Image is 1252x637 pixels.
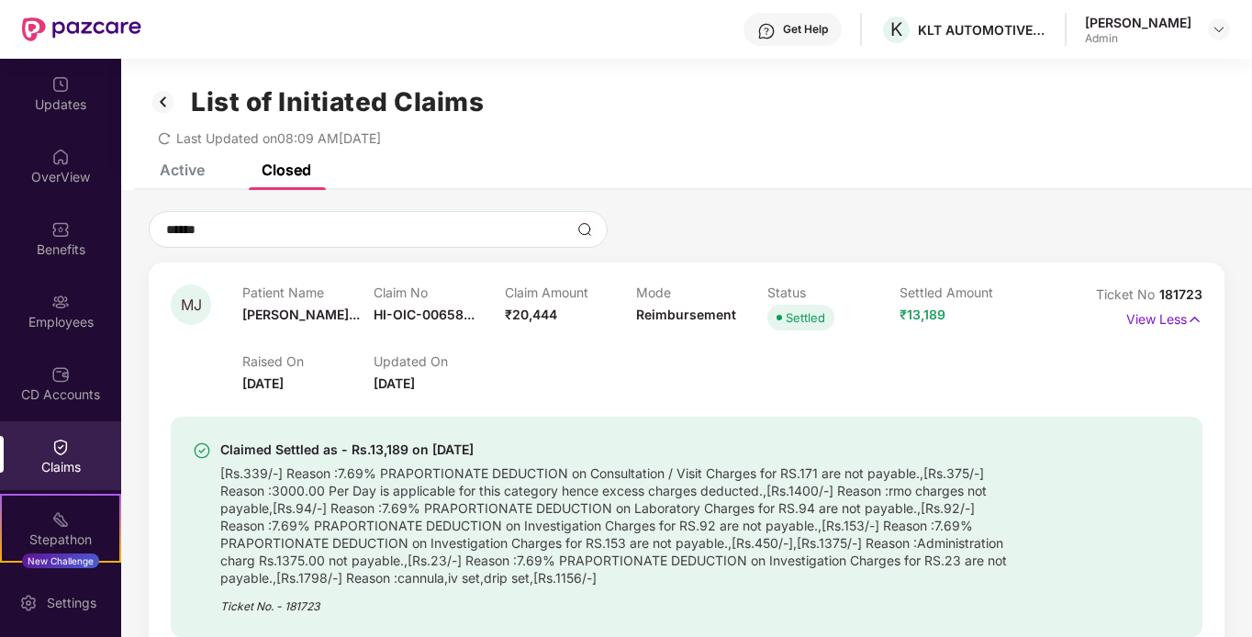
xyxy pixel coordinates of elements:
[786,308,825,327] div: Settled
[577,222,592,237] img: svg+xml;base64,PHN2ZyBpZD0iU2VhcmNoLTMyeDMyIiB4bWxucz0iaHR0cDovL3d3dy53My5vcmcvMjAwMC9zdmciIHdpZH...
[918,21,1046,39] div: KLT AUTOMOTIVE AND TUBULAR PRODUCTS LTD
[22,17,141,41] img: New Pazcare Logo
[41,594,102,612] div: Settings
[160,161,205,179] div: Active
[22,553,99,568] div: New Challenge
[242,307,360,322] span: [PERSON_NAME]...
[242,353,374,369] p: Raised On
[636,285,767,300] p: Mode
[1159,286,1202,302] span: 181723
[374,375,415,391] span: [DATE]
[900,285,1031,300] p: Settled Amount
[505,285,636,300] p: Claim Amount
[636,307,736,322] span: Reimbursement
[51,293,70,311] img: svg+xml;base64,PHN2ZyBpZD0iRW1wbG95ZWVzIiB4bWxucz0iaHR0cDovL3d3dy53My5vcmcvMjAwMC9zdmciIHdpZHRoPS...
[51,220,70,239] img: svg+xml;base64,PHN2ZyBpZD0iQmVuZWZpdHMiIHhtbG5zPSJodHRwOi8vd3d3LnczLm9yZy8yMDAwL3N2ZyIgd2lkdGg9Ij...
[2,531,119,549] div: Stepathon
[1212,22,1226,37] img: svg+xml;base64,PHN2ZyBpZD0iRHJvcGRvd24tMzJ4MzIiIHhtbG5zPSJodHRwOi8vd3d3LnczLm9yZy8yMDAwL3N2ZyIgd2...
[51,148,70,166] img: svg+xml;base64,PHN2ZyBpZD0iSG9tZSIgeG1sbnM9Imh0dHA6Ly93d3cudzMub3JnLzIwMDAvc3ZnIiB3aWR0aD0iMjAiIG...
[900,307,945,322] span: ₹13,189
[1096,286,1159,302] span: Ticket No
[757,22,776,40] img: svg+xml;base64,PHN2ZyBpZD0iSGVscC0zMngzMiIgeG1sbnM9Imh0dHA6Ly93d3cudzMub3JnLzIwMDAvc3ZnIiB3aWR0aD...
[176,130,381,146] span: Last Updated on 08:09 AM[DATE]
[51,438,70,456] img: svg+xml;base64,PHN2ZyBpZD0iQ2xhaW0iIHhtbG5zPSJodHRwOi8vd3d3LnczLm9yZy8yMDAwL3N2ZyIgd2lkdGg9IjIwIi...
[242,375,284,391] span: [DATE]
[783,22,828,37] div: Get Help
[1085,14,1191,31] div: [PERSON_NAME]
[149,86,178,117] img: svg+xml;base64,PHN2ZyB3aWR0aD0iMzIiIGhlaWdodD0iMzIiIHZpZXdCb3g9IjAgMCAzMiAzMiIgZmlsbD0ibm9uZSIgeG...
[220,461,1016,587] div: [Rs.339/-] Reason :7.69% PRAPORTIONATE DEDUCTION on Consultation / Visit Charges for RS.171 are n...
[505,307,557,322] span: ₹20,444
[181,297,202,313] span: MJ
[51,75,70,94] img: svg+xml;base64,PHN2ZyBpZD0iVXBkYXRlZCIgeG1sbnM9Imh0dHA6Ly93d3cudzMub3JnLzIwMDAvc3ZnIiB3aWR0aD0iMj...
[19,594,38,612] img: svg+xml;base64,PHN2ZyBpZD0iU2V0dGluZy0yMHgyMCIgeG1sbnM9Imh0dHA6Ly93d3cudzMub3JnLzIwMDAvc3ZnIiB3aW...
[890,18,902,40] span: K
[767,285,899,300] p: Status
[158,130,171,146] span: redo
[262,161,311,179] div: Closed
[220,439,1016,461] div: Claimed Settled as - Rs.13,189 on [DATE]
[51,510,70,529] img: svg+xml;base64,PHN2ZyB4bWxucz0iaHR0cDovL3d3dy53My5vcmcvMjAwMC9zdmciIHdpZHRoPSIyMSIgaGVpZ2h0PSIyMC...
[242,285,374,300] p: Patient Name
[191,86,484,117] h1: List of Initiated Claims
[374,285,505,300] p: Claim No
[1187,309,1202,330] img: svg+xml;base64,PHN2ZyB4bWxucz0iaHR0cDovL3d3dy53My5vcmcvMjAwMC9zdmciIHdpZHRoPSIxNyIgaGVpZ2h0PSIxNy...
[193,441,211,460] img: svg+xml;base64,PHN2ZyBpZD0iU3VjY2Vzcy0zMngzMiIgeG1sbnM9Imh0dHA6Ly93d3cudzMub3JnLzIwMDAvc3ZnIiB3aW...
[1126,305,1202,330] p: View Less
[374,307,475,322] span: HI-OIC-00658...
[1085,31,1191,46] div: Admin
[51,365,70,384] img: svg+xml;base64,PHN2ZyBpZD0iQ0RfQWNjb3VudHMiIGRhdGEtbmFtZT0iQ0QgQWNjb3VudHMiIHhtbG5zPSJodHRwOi8vd3...
[220,587,1016,615] div: Ticket No. - 181723
[374,353,505,369] p: Updated On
